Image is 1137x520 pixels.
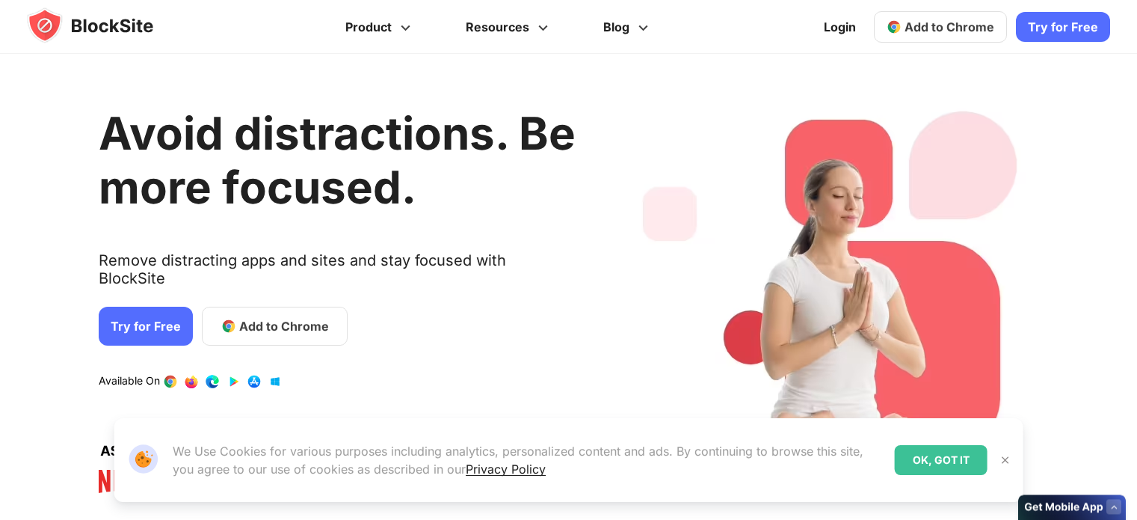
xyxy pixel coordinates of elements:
[202,307,348,346] a: Add to Chrome
[905,19,994,34] span: Add to Chrome
[887,19,902,34] img: chrome-icon.svg
[99,251,576,299] text: Remove distracting apps and sites and stay focused with BlockSite
[27,7,182,43] img: blocksite-icon.5d769676.svg
[895,445,987,475] div: OK, GOT IT
[999,454,1011,466] img: Close
[239,317,329,335] span: Add to Chrome
[466,462,546,477] a: Privacy Policy
[99,106,576,214] h1: Avoid distractions. Be more focused.
[99,307,193,346] a: Try for Free
[874,11,1007,43] a: Add to Chrome
[173,442,883,478] p: We Use Cookies for various purposes including analytics, personalized content and ads. By continu...
[1016,12,1110,42] a: Try for Free
[99,374,160,389] text: Available On
[815,9,865,45] a: Login
[996,450,1015,470] button: Close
